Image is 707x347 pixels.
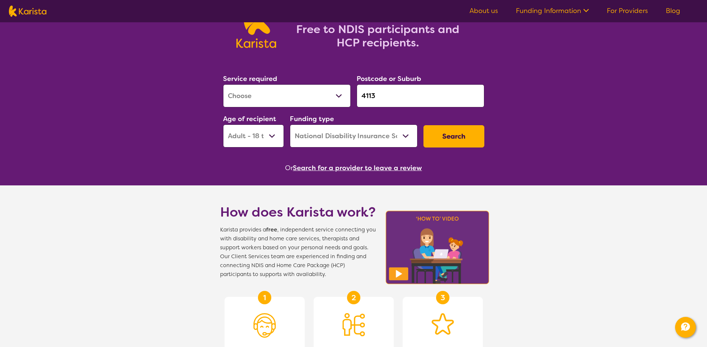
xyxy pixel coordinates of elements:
label: Funding type [290,114,334,123]
button: Channel Menu [675,317,696,338]
h2: Free to NDIS participants and HCP recipients. [285,23,471,49]
b: free [266,226,277,233]
img: Person with headset icon [253,313,276,338]
div: 1 [258,291,271,304]
a: Funding Information [516,6,589,15]
img: Karista logo [9,6,46,17]
a: About us [469,6,498,15]
img: Karista video [383,208,492,286]
button: Search for a provider to leave a review [293,162,422,173]
div: 2 [347,291,360,304]
span: Karista provides a , independent service connecting you with disability and home care services, t... [220,226,376,279]
img: Star icon [432,313,454,335]
span: Or [285,162,293,173]
div: 3 [436,291,449,304]
label: Service required [223,74,277,83]
img: Person being matched to services icon [343,313,365,336]
h1: How does Karista work? [220,203,376,221]
a: For Providers [607,6,648,15]
label: Postcode or Suburb [357,74,421,83]
label: Age of recipient [223,114,276,123]
button: Search [423,125,484,147]
input: Type [357,84,484,107]
a: Blog [666,6,680,15]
